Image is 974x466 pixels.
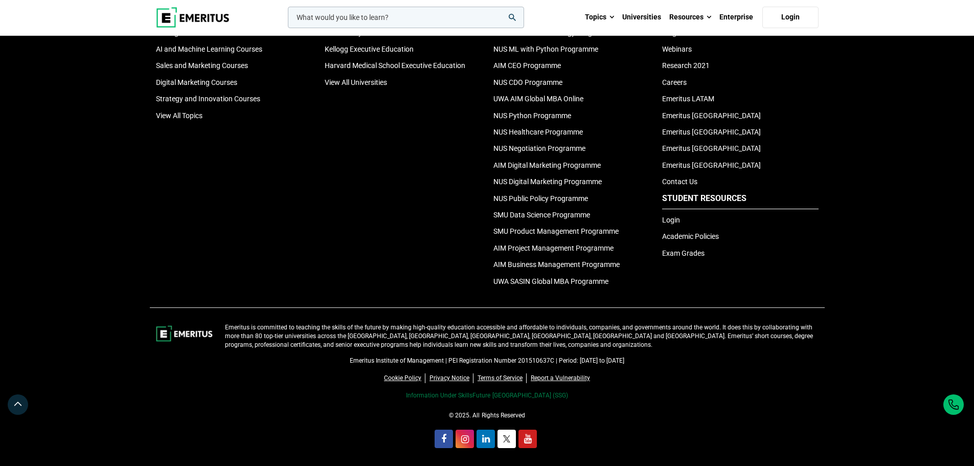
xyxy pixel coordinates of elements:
[493,61,561,70] a: AIM CEO Programme
[662,161,761,169] a: Emeritus [GEOGRAPHIC_DATA]
[662,45,692,53] a: Webinars
[435,430,453,448] a: facebook
[406,392,568,399] a: Information Under SkillsFuture [GEOGRAPHIC_DATA] (SSG)
[493,177,602,186] a: NUS Digital Marketing Programme
[493,95,583,103] a: UWA AIM Global MBA Online
[662,177,697,186] a: Contact Us
[456,430,474,448] a: instagram
[384,373,425,383] a: Cookie Policy
[429,373,473,383] a: Privacy Notice
[156,357,819,365] p: Emeritus Institute of Management | PEI Registration Number 201510637C | Period: [DATE] to [DATE]
[156,29,206,37] a: Coding Courses
[497,430,516,448] a: twitter
[662,29,676,37] a: Blog
[493,45,598,53] a: NUS ML with Python Programme
[156,411,819,420] p: © 2025. All Rights Reserved
[493,244,614,252] a: AIM Project Management Programme
[493,112,571,120] a: NUS Python Programme
[662,144,761,152] a: Emeritus [GEOGRAPHIC_DATA]
[156,112,202,120] a: View All Topics
[493,29,615,37] a: NTU Financial Technology Programme
[493,144,585,152] a: NUS Negotiation Programme
[493,211,590,219] a: SMU Data Science Programme
[156,95,260,103] a: Strategy and Innovation Courses
[493,161,601,169] a: AIM Digital Marketing Programme
[325,29,427,37] a: UC Berkeley Executive Education
[762,7,819,28] a: Login
[662,216,680,224] a: Login
[325,78,387,86] a: View All Universities
[156,45,262,53] a: AI and Machine Learning Courses
[493,260,620,269] a: AIM Business Management Programme
[156,323,213,344] img: footer-logo
[662,232,719,240] a: Academic Policies
[662,61,710,70] a: Research 2021
[477,430,495,448] a: linkedin
[493,227,619,235] a: SMU Product Management Programme
[478,373,527,383] a: Terms of Service
[493,194,588,203] a: NUS Public Policy Programme
[225,323,819,349] p: Emeritus is committed to teaching the skills of the future by making high-quality education acces...
[662,112,761,120] a: Emeritus [GEOGRAPHIC_DATA]
[156,61,248,70] a: Sales and Marketing Courses
[503,435,510,442] img: twitter
[493,78,562,86] a: NUS CDO Programme
[662,128,761,136] a: Emeritus [GEOGRAPHIC_DATA]
[288,7,524,28] input: woocommerce-product-search-field-0
[325,45,414,53] a: Kellogg Executive Education
[531,373,590,383] a: Report a Vulnerability
[325,61,465,70] a: Harvard Medical School Executive Education
[518,430,537,448] a: youtube
[662,78,687,86] a: Careers
[156,78,237,86] a: Digital Marketing Courses
[662,249,705,257] a: Exam Grades
[493,128,583,136] a: NUS Healthcare Programme
[493,277,608,285] a: UWA SASIN Global MBA Programme
[662,95,714,103] a: Emeritus LATAM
